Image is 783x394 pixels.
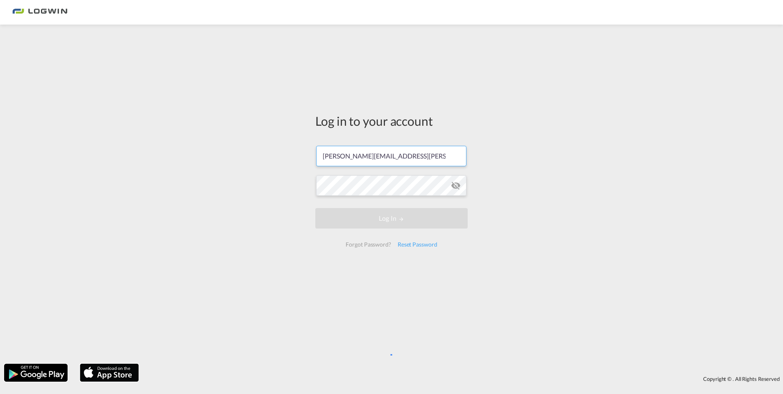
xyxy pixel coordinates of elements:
[342,237,394,252] div: Forgot Password?
[3,363,68,383] img: google.png
[394,237,441,252] div: Reset Password
[315,208,468,229] button: LOGIN
[315,112,468,129] div: Log in to your account
[316,146,466,166] input: Enter email/phone number
[143,372,783,386] div: Copyright © . All Rights Reserved
[451,181,461,190] md-icon: icon-eye-off
[79,363,140,383] img: apple.png
[12,3,68,22] img: bc73a0e0d8c111efacd525e4c8ad7d32.png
